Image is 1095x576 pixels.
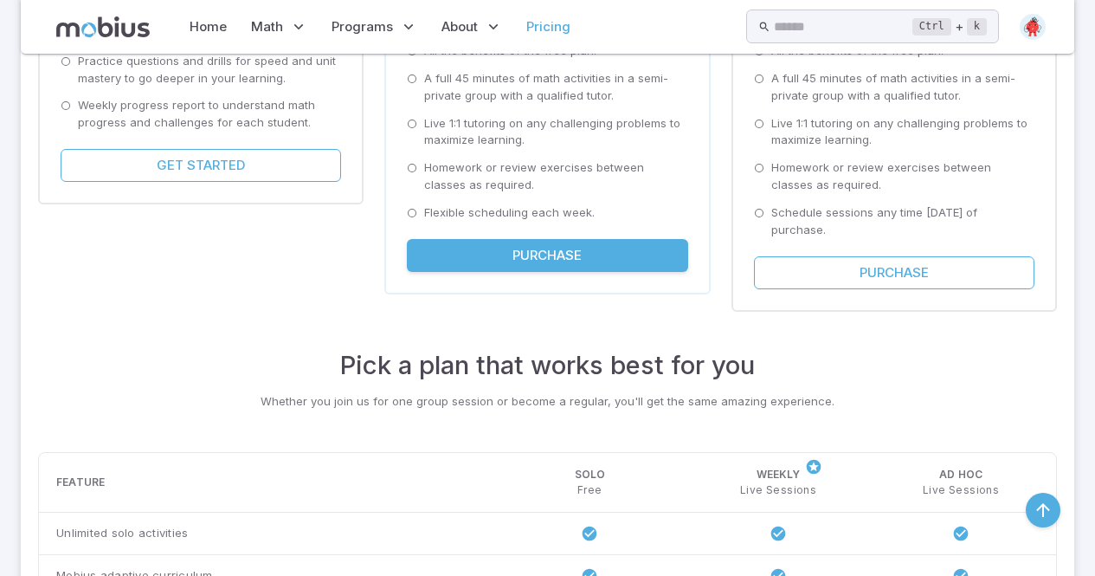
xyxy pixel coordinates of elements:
[740,482,816,498] p: Live Sessions
[923,482,999,498] p: Live Sessions
[521,7,576,47] a: Pricing
[61,149,341,182] button: Get Started
[424,115,687,150] p: Live 1:1 tutoring on any challenging problems to maximize learning.
[575,467,606,482] p: Solo
[424,70,687,105] p: A full 45 minutes of math activities in a semi-private group with a qualified tutor.
[184,7,232,47] a: Home
[39,512,493,554] td: Unlimited solo activities
[939,467,982,482] p: Ad hoc
[78,53,341,87] p: Practice questions and drills for speed and unit mastery to go deeper in your learning.
[912,16,987,37] div: +
[407,239,687,272] button: Purchase
[332,17,393,36] span: Programs
[38,346,1057,385] h3: Pick a plan that works best for you
[967,18,987,36] kbd: k
[38,393,1057,411] p: Whether you join us for one group session or become a regular, you'll get the same amazing experi...
[912,18,951,36] kbd: Ctrl
[424,159,687,194] p: Homework or review exercises between classes as required.
[424,204,595,222] p: Flexible scheduling each week.
[771,70,1034,105] p: A full 45 minutes of math activities in a semi-private group with a qualified tutor.
[441,17,478,36] span: About
[577,482,602,498] p: Free
[771,204,1034,239] p: Schedule sessions any time [DATE] of purchase.
[251,17,283,36] span: Math
[771,159,1034,194] p: Homework or review exercises between classes as required.
[754,256,1034,289] button: Purchase
[56,475,105,490] p: Feature
[1020,14,1046,40] img: circle.svg
[771,115,1034,150] p: Live 1:1 tutoring on any challenging problems to maximize learning.
[78,97,341,132] p: Weekly progress report to understand math progress and challenges for each student.
[757,467,801,482] p: Weekly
